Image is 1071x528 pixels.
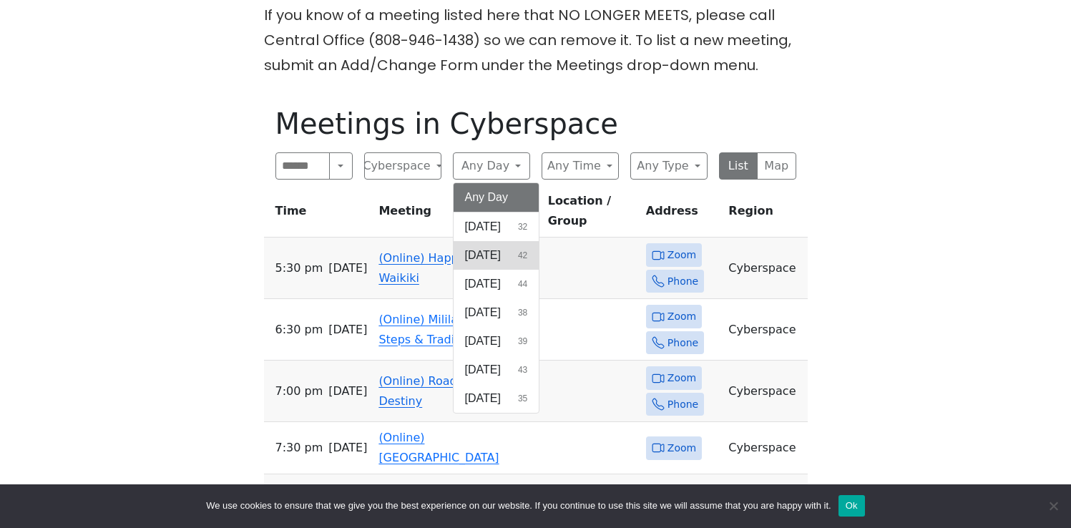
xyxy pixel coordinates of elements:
button: [DATE]43 results [454,356,539,384]
button: [DATE]39 results [454,327,539,356]
span: 7:30 PM [275,438,323,458]
button: List [719,152,758,180]
a: (Online) [GEOGRAPHIC_DATA] [378,431,499,464]
th: Address [640,191,723,238]
th: Location / Group [542,191,640,238]
td: Cyberspace [723,474,807,527]
span: 6:30 PM [275,320,323,340]
button: Any Time [542,152,619,180]
span: 43 results [518,363,527,376]
td: Cyberspace [723,422,807,474]
th: Region [723,191,807,238]
span: Zoom [667,369,696,387]
span: 35 results [518,392,527,405]
span: [DATE] [465,333,501,350]
button: [DATE]42 results [454,241,539,270]
th: Time [264,191,373,238]
button: [DATE]32 results [454,212,539,241]
span: [DATE] [465,275,501,293]
span: Zoom [667,246,696,264]
span: [DATE] [465,361,501,378]
span: 5:30 PM [275,258,323,278]
span: We use cookies to ensure that we give you the best experience on our website. If you continue to ... [206,499,831,513]
span: 42 results [518,249,527,262]
button: Map [757,152,796,180]
td: Cyberspace [723,299,807,361]
span: [DATE] [328,320,367,340]
span: 39 results [518,335,527,348]
span: [DATE] [465,304,501,321]
button: Any Day [453,152,530,180]
span: Phone [667,273,698,290]
h1: Meetings in Cyberspace [275,107,796,141]
a: (Online) Waikiki Mens Stag [378,483,502,517]
a: (Online) Road Of Happy Destiny [378,374,514,408]
span: Zoom [667,439,696,457]
span: Phone [667,396,698,414]
span: 44 results [518,278,527,290]
a: (Online) Mililani Womens Steps & Traditions [378,313,521,346]
a: (Online) Happy Hour Waikiki [378,251,496,285]
input: Search [275,152,331,180]
button: Any Type [630,152,708,180]
span: Zoom [667,308,696,326]
span: Phone [667,334,698,352]
span: [DATE] [465,390,501,407]
button: [DATE]35 results [454,384,539,413]
span: 32 results [518,220,527,233]
button: [DATE]44 results [454,270,539,298]
button: Any Day [454,183,539,212]
button: Cyberspace [364,152,441,180]
td: Cyberspace [723,361,807,422]
span: [DATE] [328,258,367,278]
div: Any Day [453,182,540,414]
span: [DATE] [465,247,501,264]
button: Ok [838,495,865,517]
span: [DATE] [328,438,367,458]
span: No [1046,499,1060,513]
td: Cyberspace [723,238,807,299]
span: 38 results [518,306,527,319]
span: [DATE] [465,218,501,235]
button: [DATE]38 results [454,298,539,327]
span: [DATE] [328,381,367,401]
p: If you know of a meeting listed here that NO LONGER MEETS, please call Central Office (808-946-14... [264,3,808,78]
button: Search [329,152,352,180]
th: Meeting [373,191,542,238]
span: 7:00 PM [275,381,323,401]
